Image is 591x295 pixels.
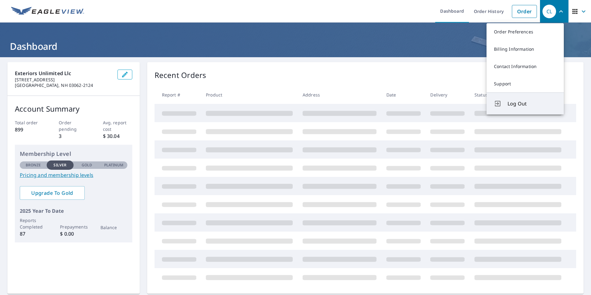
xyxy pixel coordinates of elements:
[15,126,44,133] p: 899
[20,230,47,237] p: 87
[15,83,113,88] p: [GEOGRAPHIC_DATA], NH 03062-2124
[425,86,470,104] th: Delivery
[487,41,564,58] a: Billing Information
[100,224,127,231] p: Balance
[542,5,556,18] div: CL
[11,7,84,16] img: EV Logo
[20,217,47,230] p: Reports Completed
[15,119,44,126] p: Total order
[59,119,88,132] p: Order pending
[201,86,298,104] th: Product
[7,40,584,53] h1: Dashboard
[20,171,127,179] a: Pricing and membership levels
[103,119,132,132] p: Avg. report cost
[508,100,556,107] span: Log Out
[82,162,92,168] p: Gold
[487,58,564,75] a: Contact Information
[20,186,85,200] a: Upgrade To Gold
[26,162,41,168] p: Bronze
[512,5,537,18] a: Order
[298,86,381,104] th: Address
[381,86,426,104] th: Date
[487,23,564,41] a: Order Preferences
[487,75,564,92] a: Support
[60,230,87,237] p: $ 0.00
[487,92,564,114] button: Log Out
[155,86,201,104] th: Report #
[15,103,132,114] p: Account Summary
[103,132,132,140] p: $ 30.04
[20,207,127,215] p: 2025 Year To Date
[25,190,80,196] span: Upgrade To Gold
[59,132,88,140] p: 3
[60,224,87,230] p: Prepayments
[15,77,113,83] p: [STREET_ADDRESS]
[155,70,206,81] p: Recent Orders
[104,162,124,168] p: Platinum
[20,150,127,158] p: Membership Level
[53,162,66,168] p: Silver
[15,70,113,77] p: Exteriors Unlimited Llc
[470,86,566,104] th: Status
